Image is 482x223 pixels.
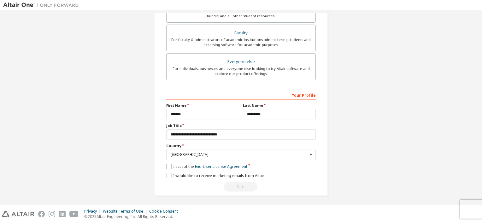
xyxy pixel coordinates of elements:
label: Country [166,143,316,148]
a: End-User License Agreement [195,164,247,169]
div: Read and acccept EULA to continue [166,182,316,192]
div: For currently enrolled students looking to access the free Altair Student Edition bundle and all ... [170,9,312,19]
label: I accept the [166,164,247,169]
div: Your Profile [166,90,316,100]
div: Website Terms of Use [103,209,149,214]
img: altair_logo.svg [2,211,34,217]
div: Everyone else [170,57,312,66]
img: facebook.svg [38,211,45,217]
img: instagram.svg [49,211,55,217]
img: linkedin.svg [59,211,66,217]
img: youtube.svg [69,211,79,217]
label: Job Title [166,123,316,128]
img: Altair One [3,2,82,8]
label: Last Name [243,103,316,108]
div: Faculty [170,29,312,37]
label: First Name [166,103,239,108]
div: [GEOGRAPHIC_DATA] [171,153,308,157]
div: Privacy [84,209,103,214]
div: For individuals, businesses and everyone else looking to try Altair software and explore our prod... [170,66,312,76]
p: © 2025 Altair Engineering, Inc. All Rights Reserved. [84,214,182,219]
div: Cookie Consent [149,209,182,214]
div: For faculty & administrators of academic institutions administering students and accessing softwa... [170,37,312,47]
label: I would like to receive marketing emails from Altair [166,173,264,178]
